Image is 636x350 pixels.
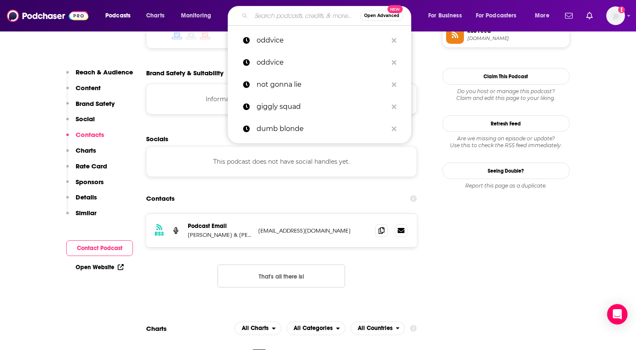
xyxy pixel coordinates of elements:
[351,322,405,335] h2: Countries
[257,74,387,96] p: not gonna lie
[529,9,560,23] button: open menu
[146,84,417,114] div: Information about brand safety is not yet available.
[228,118,411,140] a: dumb blonde
[467,35,566,42] span: rss.art19.com
[99,9,141,23] button: open menu
[7,8,88,24] img: Podchaser - Follow, Share and Rate Podcasts
[442,162,570,179] a: Seeing Double?
[583,9,596,23] a: Show notifications dropdown
[181,10,211,22] span: Monitoring
[228,51,411,74] a: oddvice
[442,182,570,189] div: Report this page as a duplicate.
[422,9,472,23] button: open menu
[66,178,104,193] button: Sponsors
[294,325,333,331] span: All Categories
[387,5,403,13] span: New
[76,178,104,186] p: Sponsors
[146,10,164,22] span: Charts
[105,10,130,22] span: Podcasts
[66,162,107,178] button: Rate Card
[235,322,281,335] h2: Platforms
[606,6,625,25] button: Show profile menu
[606,6,625,25] span: Logged in as KevinZ
[188,222,252,230] p: Podcast Email
[146,191,175,207] h2: Contacts
[66,84,101,100] button: Content
[358,325,393,331] span: All Countries
[76,68,133,76] p: Reach & Audience
[188,231,252,239] p: [PERSON_NAME] & [PERSON_NAME]
[76,209,96,217] p: Similar
[141,9,170,23] a: Charts
[476,10,517,22] span: For Podcasters
[562,9,576,23] a: Show notifications dropdown
[618,6,625,13] svg: Add a profile image
[228,29,411,51] a: oddvice
[442,68,570,85] button: Claim This Podcast
[257,118,387,140] p: dumb blonde
[257,29,387,51] p: oddvice
[228,96,411,118] a: giggly squad
[66,68,133,84] button: Reach & Audience
[442,88,570,95] span: Do you host or manage this podcast?
[218,265,345,287] button: Nothing here.
[364,14,399,18] span: Open Advanced
[76,84,101,92] p: Content
[251,9,360,23] input: Search podcasts, credits, & more...
[286,322,345,335] h2: Categories
[470,9,529,23] button: open menu
[442,88,570,102] div: Claim and edit this page to your liking.
[442,135,570,149] div: Are we missing an episode or update? Use this to check the RSS feed immediately.
[76,115,95,123] p: Social
[76,264,124,271] a: Open Website
[66,209,96,225] button: Similar
[66,240,133,256] button: Contact Podcast
[76,131,104,139] p: Contacts
[146,324,167,333] h2: Charts
[175,9,222,23] button: open menu
[257,96,387,118] p: giggly squad
[66,193,97,209] button: Details
[235,322,281,335] button: open menu
[258,227,369,234] p: [EMAIL_ADDRESS][DOMAIN_NAME]
[146,135,417,143] h2: Socials
[428,10,462,22] span: For Business
[76,162,107,170] p: Rate Card
[607,304,628,324] div: Open Intercom Messenger
[76,100,115,108] p: Brand Safety
[257,51,387,74] p: oddvice
[228,74,411,96] a: not gonna lie
[446,26,566,44] a: RSS Feed[DOMAIN_NAME]
[76,146,96,154] p: Charts
[360,11,403,21] button: Open AdvancedNew
[66,100,115,115] button: Brand Safety
[351,322,405,335] button: open menu
[146,146,417,177] div: This podcast does not have social handles yet.
[535,10,549,22] span: More
[286,322,345,335] button: open menu
[606,6,625,25] img: User Profile
[236,6,419,26] div: Search podcasts, credits, & more...
[76,193,97,201] p: Details
[66,115,95,131] button: Social
[66,146,96,162] button: Charts
[242,325,269,331] span: All Charts
[155,230,164,237] h3: RSS
[442,115,570,132] button: Refresh Feed
[146,69,223,77] h2: Brand Safety & Suitability
[66,131,104,146] button: Contacts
